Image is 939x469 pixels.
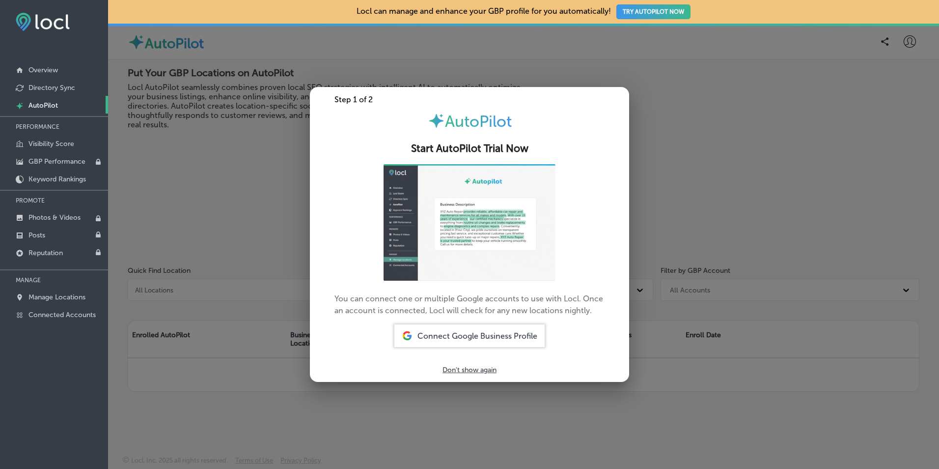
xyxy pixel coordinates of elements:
p: Keyword Rankings [28,175,86,183]
p: AutoPilot [28,101,58,110]
p: Overview [28,66,58,74]
p: GBP Performance [28,157,85,166]
h2: Start AutoPilot Trial Now [322,143,617,155]
img: ap-gif [384,164,555,281]
p: You can connect one or multiple Google accounts to use with Locl. Once an account is connected, L... [334,164,605,317]
p: Visibility Score [28,140,74,148]
button: TRY AUTOPILOT NOW [616,4,690,19]
img: fda3e92497d09a02dc62c9cd864e3231.png [16,13,70,31]
p: Connected Accounts [28,311,96,319]
span: Connect Google Business Profile [417,331,537,341]
p: Reputation [28,249,63,257]
p: Manage Locations [28,293,85,301]
p: Photos & Videos [28,213,81,222]
p: Directory Sync [28,84,75,92]
p: Don't show again [442,366,497,374]
div: Step 1 of 2 [310,95,629,104]
span: AutoPilot [445,112,512,131]
img: autopilot-icon [428,112,445,129]
p: Posts [28,231,45,239]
